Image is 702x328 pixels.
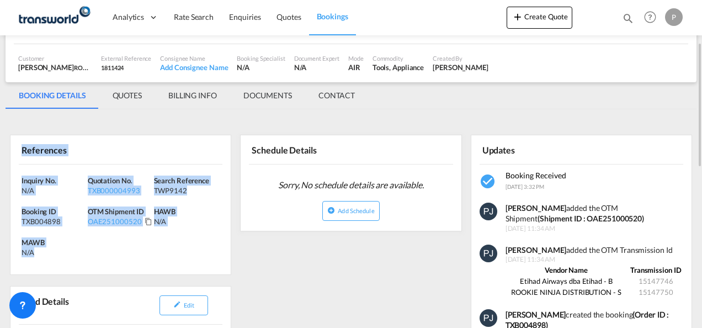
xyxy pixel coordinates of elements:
img: 9seF9gAAAAGSURBVAMAowvrW6TakD8AAAAASUVORK5CYII= [480,245,497,262]
div: N/A [22,186,85,195]
div: Add Consignee Name [160,62,228,72]
div: N/A [294,62,340,72]
b: [PERSON_NAME] [506,310,566,319]
strong: Vendor Name [545,266,588,274]
div: icon-magnify [622,12,634,29]
div: Tools, Appliance [373,62,424,72]
div: added the OTM Shipment [506,203,684,224]
button: icon-pencilEdit [159,295,208,315]
span: ROOKIE NINJA DISTRIBUTION [74,63,158,72]
div: Pratik Jaiswal [433,62,488,72]
md-icon: icon-plus-circle [327,207,335,214]
span: Help [641,8,660,27]
div: TWP9142 [154,186,217,195]
button: icon-plus 400-fgCreate Quote [507,7,572,29]
td: 15147750 [627,287,684,298]
md-tab-item: QUOTES [99,82,155,109]
div: Customer [18,54,92,62]
td: 15147746 [627,276,684,287]
span: Edit [184,301,194,309]
div: Load Details [19,291,73,320]
img: 9seF9gAAAAGSURBVAMAowvrW6TakD8AAAAASUVORK5CYII= [480,309,497,327]
strong: [PERSON_NAME] [506,203,567,213]
div: P [665,8,683,26]
md-icon: icon-magnify [622,12,634,24]
span: 1811424 [101,64,124,71]
div: Help [641,8,665,28]
md-icon: Click to Copy [145,218,152,225]
span: Enquiries [229,12,261,22]
span: Quotes [276,12,301,22]
div: TXB004898 [22,216,85,226]
div: added the OTM Transmission Id [506,245,684,256]
span: [DATE] 11:34 AM [506,255,684,264]
span: Sorry, No schedule details are available. [274,174,428,195]
div: External Reference [101,54,151,62]
span: Bookings [317,12,348,21]
span: MAWB [22,238,45,247]
div: References [19,140,119,159]
div: Created By [433,54,488,62]
div: [PERSON_NAME] [18,62,92,72]
div: Updates [480,140,579,159]
span: Search Reference [154,176,209,185]
div: Consignee Name [160,54,228,62]
md-icon: icon-pencil [173,300,181,308]
md-tab-item: DOCUMENTS [230,82,305,109]
strong: Transmission ID [630,266,682,274]
md-icon: icon-plus 400-fg [511,10,524,23]
td: ROOKIE NINJA DISTRIBUTION - S [506,287,627,298]
div: Commodity [373,54,424,62]
md-tab-item: BILLING INFO [155,82,230,109]
md-pagination-wrapper: Use the left and right arrow keys to navigate between tabs [6,82,368,109]
div: Mode [348,54,364,62]
span: Booking Received [506,171,566,180]
div: Booking Specialist [237,54,285,62]
button: icon-plus-circleAdd Schedule [322,201,379,221]
md-icon: icon-checkbox-marked-circle [480,173,497,191]
div: N/A [154,216,220,226]
div: Schedule Details [249,140,349,159]
span: Inquiry No. [22,176,56,185]
span: [DATE] 3:32 PM [506,183,545,190]
div: N/A [22,247,34,257]
td: Etihad Airways dba Etihad - B [506,276,627,287]
span: OTM Shipment ID [88,207,145,216]
div: N/A [237,62,285,72]
body: Editor, editor22 [11,11,192,23]
md-tab-item: BOOKING DETAILS [6,82,99,109]
div: TXB000004993 [88,186,151,195]
span: Analytics [113,12,144,23]
img: f753ae806dec11f0841701cdfdf085c0.png [17,5,91,30]
span: Rate Search [174,12,214,22]
div: AIR [348,62,364,72]
span: Booking ID [22,207,56,216]
span: HAWB [154,207,176,216]
strong: [PERSON_NAME] [506,245,567,255]
span: [DATE] 11:34 AM [506,224,684,234]
span: Quotation No. [88,176,132,185]
div: Document Expert [294,54,340,62]
md-tab-item: CONTACT [305,82,368,109]
strong: (Shipment ID : OAE251000520) [538,214,644,223]
img: 9seF9gAAAAGSURBVAMAowvrW6TakD8AAAAASUVORK5CYII= [480,203,497,220]
div: OAE251000520 [88,216,142,226]
span: Add Schedule [338,207,374,214]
